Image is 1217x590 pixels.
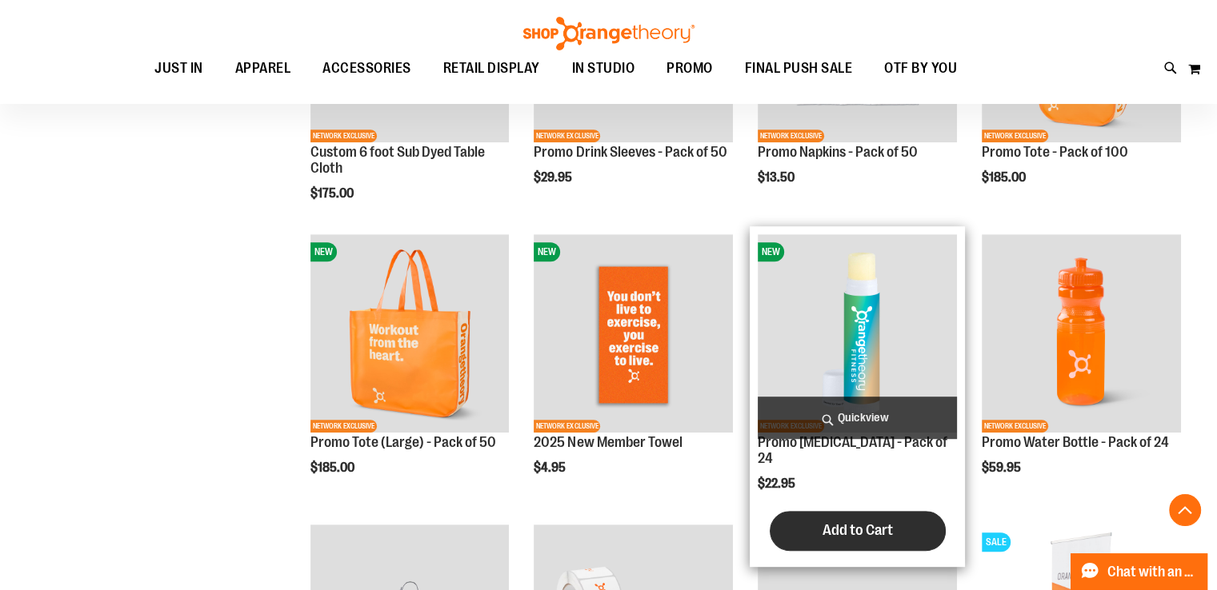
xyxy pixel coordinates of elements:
span: NETWORK EXCLUSIVE [758,130,824,142]
span: PROMO [667,50,713,86]
div: product [750,226,965,567]
span: ACCESSORIES [322,50,411,86]
img: OTF 2025 New Member Towel [534,234,733,433]
span: OTF BY YOU [884,50,957,86]
a: OTF BY YOU [868,50,973,87]
a: PROMO [651,50,729,86]
span: RETAIL DISPLAY [443,50,540,86]
span: NETWORK EXCLUSIVE [982,130,1048,142]
span: $59.95 [982,460,1023,475]
a: Promo Water Bottle - Pack of 24 [982,434,1169,450]
span: $29.95 [534,170,574,185]
span: Add to Cart [823,521,893,539]
a: Promo Tote (Large) - Pack of 50NEWNETWORK EXCLUSIVE [310,234,510,436]
span: $4.95 [534,460,568,475]
span: FINAL PUSH SALE [745,50,853,86]
span: NETWORK EXCLUSIVE [982,420,1048,433]
a: RETAIL DISPLAY [427,50,556,87]
a: Promo Napkins - Pack of 50 [758,144,918,160]
span: $13.50 [758,170,797,185]
img: Promo Lip Balm - Pack of 24 [758,234,957,433]
span: $185.00 [982,170,1028,185]
a: FINAL PUSH SALE [729,50,869,87]
div: product [974,226,1189,516]
span: NETWORK EXCLUSIVE [534,130,600,142]
a: Promo Tote - Pack of 100 [982,144,1128,160]
a: Promo [MEDICAL_DATA] - Pack of 24 [758,434,947,466]
a: Custom 6 foot Sub Dyed Table Cloth [310,144,485,176]
button: Add to Cart [770,511,946,551]
a: Quickview [758,397,957,439]
span: NEW [310,242,337,261]
span: $185.00 [310,460,357,475]
span: NEW [758,242,784,261]
a: 2025 New Member Towel [534,434,682,450]
span: NEW [534,242,560,261]
a: Promo Drink Sleeves - Pack of 50 [534,144,727,160]
a: IN STUDIO [556,50,651,87]
button: Chat with an Expert [1071,553,1208,590]
span: SALE [982,532,1011,552]
img: Shop Orangetheory [521,17,697,50]
span: $22.95 [758,476,798,491]
div: product [302,226,518,516]
span: $175.00 [310,186,356,201]
span: Chat with an Expert [1107,564,1198,580]
a: JUST IN [138,50,219,87]
a: APPAREL [219,50,307,87]
a: ACCESSORIES [306,50,427,87]
a: Promo Lip Balm - Pack of 24NEWNETWORK EXCLUSIVE [758,234,957,436]
a: OTF 2025 New Member TowelNEWNETWORK EXCLUSIVE [534,234,733,436]
img: Promo Tote (Large) - Pack of 50 [310,234,510,433]
a: Promo Tote (Large) - Pack of 50 [310,434,496,450]
span: JUST IN [154,50,203,86]
img: Promo Water Bottle - Pack of 24 [982,234,1181,433]
button: Back To Top [1169,494,1201,526]
span: IN STUDIO [572,50,635,86]
span: NETWORK EXCLUSIVE [310,130,377,142]
span: NETWORK EXCLUSIVE [534,420,600,433]
span: APPAREL [235,50,291,86]
div: product [526,226,741,516]
span: NETWORK EXCLUSIVE [310,420,377,433]
a: Promo Water Bottle - Pack of 24NETWORK EXCLUSIVE [982,234,1181,436]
